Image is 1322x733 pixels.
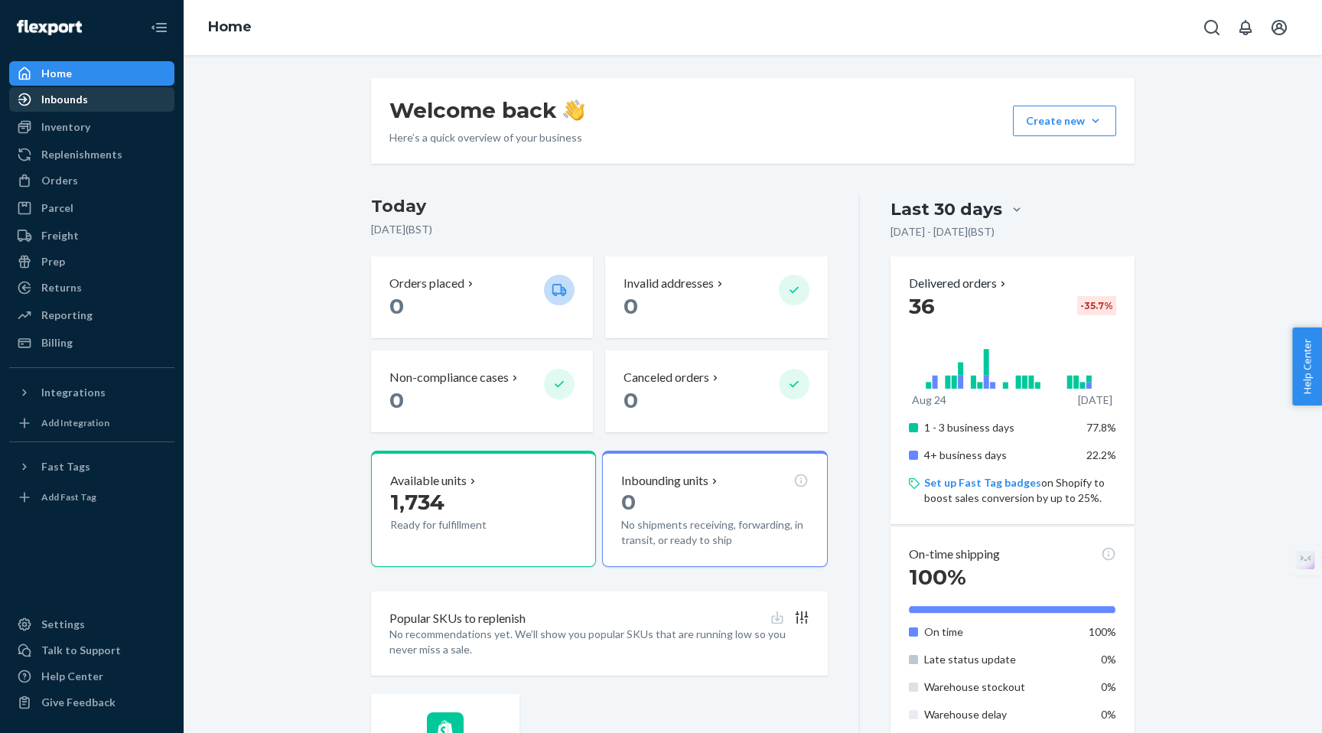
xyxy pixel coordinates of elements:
span: 77.8% [1086,421,1116,434]
div: Reporting [41,308,93,323]
a: Freight [9,223,174,248]
a: Set up Fast Tag badges [924,476,1041,489]
button: Non-compliance cases 0 [371,350,593,432]
span: 22.2% [1086,448,1116,461]
button: Open Search Box [1197,12,1227,43]
button: Create new [1013,106,1116,136]
p: 1 - 3 business days [924,420,1075,435]
div: Help Center [41,669,103,684]
button: Integrations [9,380,174,405]
p: No shipments receiving, forwarding, in transit, or ready to ship [621,517,808,548]
p: On time [924,624,1075,640]
button: Delivered orders [909,275,1009,292]
div: Replenishments [41,147,122,162]
a: Help Center [9,664,174,689]
span: 100% [1089,625,1116,638]
p: Late status update [924,652,1075,667]
p: Available units [390,472,467,490]
button: Canceled orders 0 [605,350,827,432]
a: Home [208,18,252,35]
a: Orders [9,168,174,193]
div: Returns [41,280,82,295]
h1: Welcome back [389,96,584,124]
a: Talk to Support [9,638,174,663]
div: Add Fast Tag [41,490,96,503]
button: Open account menu [1264,12,1294,43]
p: 4+ business days [924,448,1075,463]
span: 36 [909,293,935,319]
div: Talk to Support [41,643,121,658]
span: 0 [621,489,636,515]
button: Close Navigation [144,12,174,43]
div: Settings [41,617,85,632]
div: Last 30 days [891,197,1002,221]
button: Available units1,734Ready for fulfillment [371,451,596,567]
button: Help Center [1292,327,1322,406]
p: Warehouse stockout [924,679,1075,695]
p: Aug 24 [912,393,946,408]
p: Ready for fulfillment [390,517,532,533]
div: Add Integration [41,416,109,429]
p: Here’s a quick overview of your business [389,130,584,145]
span: 0 [389,293,404,319]
button: Fast Tags [9,454,174,479]
span: 0 [624,293,638,319]
div: Give Feedback [41,695,116,710]
span: 0 [389,387,404,413]
p: On-time shipping [909,546,1000,563]
span: 0 [624,387,638,413]
p: [DATE] ( BST ) [371,222,828,237]
a: Prep [9,249,174,274]
p: [DATE] [1078,393,1112,408]
a: Add Fast Tag [9,485,174,510]
span: 0% [1101,680,1116,693]
div: Parcel [41,200,73,216]
p: [DATE] - [DATE] ( BST ) [891,224,995,239]
ol: breadcrumbs [196,5,264,50]
div: -35.7 % [1077,296,1116,315]
button: Inbounding units0No shipments receiving, forwarding, in transit, or ready to ship [602,451,827,567]
p: Canceled orders [624,369,709,386]
span: 0% [1101,708,1116,721]
div: Freight [41,228,79,243]
p: Popular SKUs to replenish [389,610,526,627]
button: Open notifications [1230,12,1261,43]
div: Fast Tags [41,459,90,474]
img: Flexport logo [17,20,82,35]
h3: Today [371,194,828,219]
div: Home [41,66,72,81]
span: 1,734 [390,489,444,515]
span: 100% [909,564,966,590]
a: Inventory [9,115,174,139]
div: Inventory [41,119,90,135]
a: Replenishments [9,142,174,167]
div: Integrations [41,385,106,400]
p: Warehouse delay [924,707,1075,722]
div: Billing [41,335,73,350]
p: on Shopify to boost sales conversion by up to 25%. [924,475,1116,506]
a: Settings [9,612,174,637]
img: hand-wave emoji [563,99,584,121]
a: Inbounds [9,87,174,112]
button: Orders placed 0 [371,256,593,338]
p: Invalid addresses [624,275,714,292]
a: Reporting [9,303,174,327]
a: Returns [9,275,174,300]
p: Non-compliance cases [389,369,509,386]
div: Inbounds [41,92,88,107]
a: Add Integration [9,411,174,435]
div: Orders [41,173,78,188]
a: Parcel [9,196,174,220]
a: Home [9,61,174,86]
span: 0% [1101,653,1116,666]
button: Give Feedback [9,690,174,715]
div: Prep [41,254,65,269]
button: Invalid addresses 0 [605,256,827,338]
p: Inbounding units [621,472,708,490]
p: No recommendations yet. We’ll show you popular SKUs that are running low so you never miss a sale. [389,627,809,657]
p: Orders placed [389,275,464,292]
a: Billing [9,331,174,355]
